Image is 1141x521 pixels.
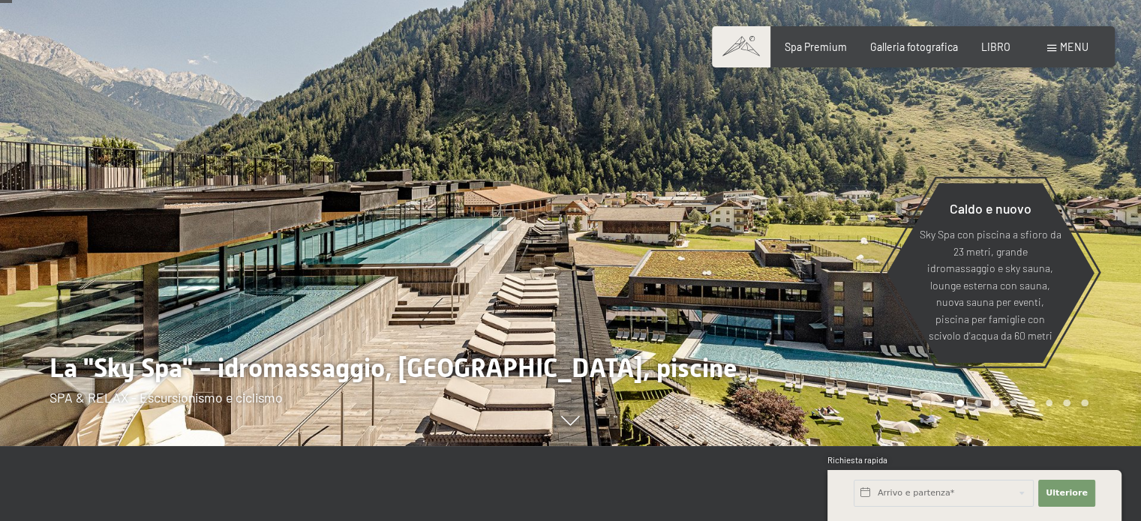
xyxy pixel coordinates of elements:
div: Paginazione carosello [951,400,1088,407]
div: Carousel Page 8 [1081,400,1088,407]
font: Richiesta rapida [827,455,887,465]
font: Ulteriore [1046,488,1088,498]
div: Carousel Page 5 [1028,400,1035,407]
div: Carousel Page 6 [1046,400,1053,407]
a: Caldo e nuovo Sky Spa con piscina a sfioro da 23 metri, grande idromassaggio e sky sauna, lounge ... [885,182,1094,364]
a: LIBRO [981,40,1010,53]
font: menu [1060,40,1088,53]
div: Carousel Page 3 [992,400,1000,407]
div: Carousel Page 1 (Current Slide) [956,400,964,407]
font: Caldo e nuovo [949,200,1031,217]
button: Ulteriore [1038,480,1095,507]
div: Carousel Page 2 [974,400,982,407]
a: Galleria fotografica [870,40,958,53]
div: Carousel Page 4 [1010,400,1017,407]
div: Carousel Page 7 [1063,400,1070,407]
a: Spa Premium [785,40,847,53]
font: Sky Spa con piscina a sfioro da 23 metri, grande idromassaggio e sky sauna, lounge esterna con sa... [919,228,1061,342]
